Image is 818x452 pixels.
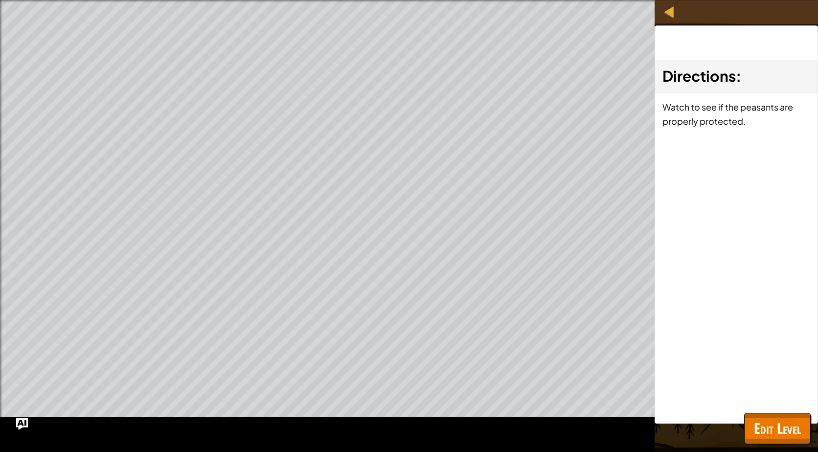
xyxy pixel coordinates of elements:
[16,418,28,430] button: Ask AI
[744,413,811,444] button: Edit Level
[662,65,810,87] h3: :
[662,67,736,85] span: Directions
[662,100,810,128] p: Watch to see if the peasants are properly protected.
[754,418,801,438] span: Edit Level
